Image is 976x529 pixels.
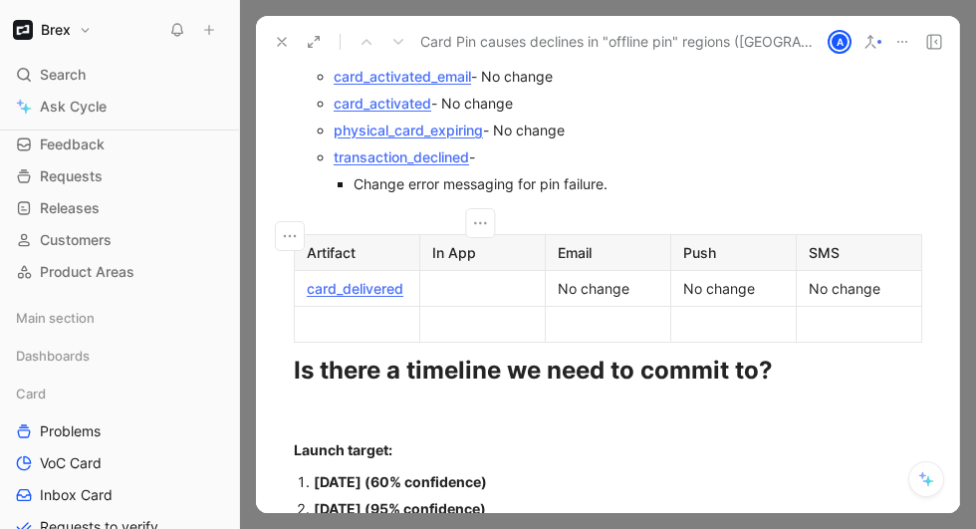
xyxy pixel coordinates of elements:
[294,441,392,458] span: Launch target:
[334,66,922,87] div: - No change
[334,122,483,138] a: physical_card_expiring
[8,341,231,377] div: Dashboards
[8,448,231,478] a: VoC Card
[334,95,431,112] a: card_activated
[558,242,658,263] div: Email
[8,130,231,159] a: Feedback
[334,68,471,85] a: card_activated_email
[40,166,103,186] span: Requests
[314,473,487,490] strong: 60% confidence)
[294,356,773,385] span: Is there a timeline we need to commit to?
[40,421,101,441] span: Problems
[40,453,102,473] span: VoC Card
[314,473,370,490] span: [DATE] (
[13,20,33,40] img: Brex
[40,262,134,282] span: Product Areas
[354,173,922,194] div: Change error messaging for pin failure.
[40,134,105,154] span: Feedback
[8,480,231,510] a: Inbox Card
[40,198,100,218] span: Releases
[809,278,909,299] div: No change
[8,92,231,122] a: Ask Cycle
[40,63,86,87] span: Search
[683,242,784,263] div: Push
[307,280,403,297] a: card_delivered
[307,242,407,263] div: Artifact
[558,278,658,299] div: No change
[334,148,469,165] a: transaction_declined
[432,242,533,263] div: In App
[8,161,231,191] a: Requests
[683,278,784,299] div: No change
[40,485,113,505] span: Inbox Card
[8,303,231,333] div: Main section
[40,230,112,250] span: Customers
[8,60,231,90] div: Search
[8,416,231,446] a: Problems
[809,242,909,263] div: SMS
[8,303,231,339] div: Main section
[16,308,95,328] span: Main section
[420,30,819,54] span: Card Pin causes declines in "offline pin" regions ([GEOGRAPHIC_DATA], CAN, JP, etc.)
[16,384,46,403] span: Card
[334,120,922,140] div: - No change
[8,379,231,408] div: Card
[8,341,231,371] div: Dashboards
[40,95,107,119] span: Ask Cycle
[8,225,231,255] a: Customers
[16,346,90,366] span: Dashboards
[334,93,922,114] div: - No change
[8,16,97,44] button: BrexBrex
[41,21,71,39] h1: Brex
[334,146,922,167] div: -
[8,257,231,287] a: Product Areas
[830,32,850,52] div: A
[314,500,486,517] strong: [DATE] (95% confidence)
[8,193,231,223] a: Releases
